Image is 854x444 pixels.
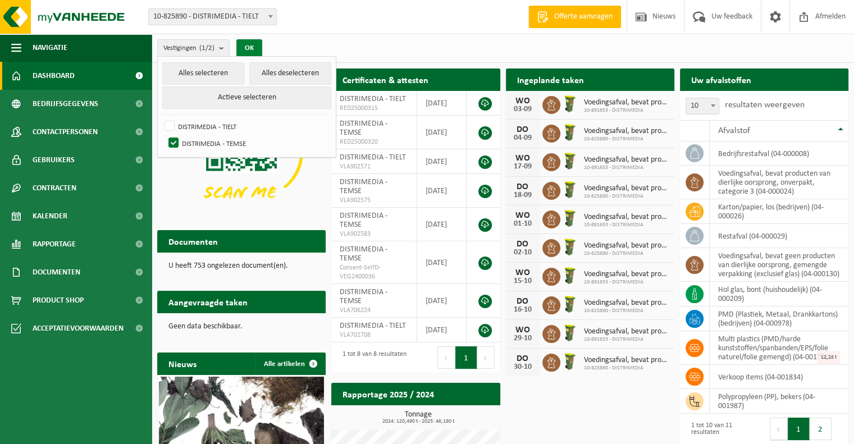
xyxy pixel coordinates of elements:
div: WO [512,326,534,335]
span: VLA902583 [340,230,408,239]
span: DISTRIMEDIA - TEMSE [340,245,387,263]
span: 10-825890 - DISTRIMEDIA - TIELT [148,8,277,25]
span: Consent-SelfD-VEG2400036 [340,263,408,281]
a: Bekijk rapportage [417,405,499,427]
span: Voedingsafval, bevat producten van dierlijke oorsprong, onverpakt, categorie 3 [584,270,669,279]
span: Contracten [33,174,76,202]
span: DISTRIMEDIA - TEMSE [340,120,387,137]
span: VLA706224 [340,306,408,315]
span: Voedingsafval, bevat producten van dierlijke oorsprong, onverpakt, categorie 3 [584,299,669,308]
span: Vestigingen [163,40,214,57]
h2: Rapportage 2025 / 2024 [331,383,445,405]
h3: Tonnage [337,411,500,424]
span: 10 [686,98,719,115]
span: 10-891653 - DISTRIMEDIA [584,107,669,114]
span: Bedrijfsgegevens [33,90,98,118]
span: DISTRIMEDIA - TIELT [340,153,406,162]
button: Previous [770,418,788,440]
div: WO [512,97,534,106]
td: [DATE] [417,241,467,284]
td: multi plastics (PMD/harde kunststoffen/spanbanden/EPS/folie naturel/folie gemengd) (04-001700) [710,331,848,365]
h2: Ingeplande taken [506,68,595,90]
button: Next [477,346,495,369]
div: 1 tot 8 van 8 resultaten [337,345,407,370]
div: 03-09 [512,106,534,113]
td: restafval (04-000029) [710,224,848,248]
label: DISTRIMEDIA - TEMSE [166,135,331,152]
span: RED25000315 [340,104,408,113]
span: 10-825890 - DISTRIMEDIA [584,250,669,257]
a: Alle artikelen [255,353,325,375]
img: WB-0060-HPE-GN-51 [560,352,579,371]
td: bedrijfsrestafval (04-000008) [710,141,848,166]
td: verkoop items (04-001834) [710,365,848,389]
span: VLA902571 [340,162,408,171]
div: 30-10 [512,363,534,371]
span: Navigatie [33,34,67,62]
button: Previous [437,346,455,369]
img: WB-0060-HPE-GN-50 [560,152,579,171]
span: DISTRIMEDIA - TEMSE [340,288,387,305]
td: hol glas, bont (huishoudelijk) (04-000209) [710,282,848,306]
td: PMD (Plastiek, Metaal, Drankkartons) (bedrijven) (04-000978) [710,306,848,331]
img: WB-0060-HPE-GN-51 [560,237,579,257]
span: Documenten [33,258,80,286]
span: 10-891653 - DISTRIMEDIA [584,336,669,343]
span: Kalender [33,202,67,230]
span: Acceptatievoorwaarden [33,314,124,342]
td: [DATE] [417,116,467,149]
span: Contactpersonen [33,118,98,146]
p: Geen data beschikbaar. [168,323,314,331]
span: 10 [686,98,719,114]
span: 10-891653 - DISTRIMEDIA [584,222,669,228]
img: WB-0060-HPE-GN-50 [560,94,579,113]
span: 10-825890 - DISTRIMEDIA [584,193,669,200]
span: Voedingsafval, bevat producten van dierlijke oorsprong, onverpakt, categorie 3 [584,241,669,250]
td: polypropyleen (PP), bekers (04-001987) [710,389,848,414]
td: [DATE] [417,149,467,174]
div: WO [512,268,534,277]
td: [DATE] [417,91,467,116]
label: DISTRIMEDIA - TIELT [162,118,331,135]
span: VLA902575 [340,196,408,205]
button: Alles selecteren [162,62,244,85]
span: DISTRIMEDIA - TIELT [340,322,406,330]
img: WB-0060-HPE-GN-50 [560,323,579,342]
div: WO [512,211,534,220]
img: WB-0060-HPE-GN-51 [560,295,579,314]
span: Voedingsafval, bevat producten van dierlijke oorsprong, onverpakt, categorie 3 [584,127,669,136]
td: [DATE] [417,318,467,342]
div: 15-10 [512,277,534,285]
div: DO [512,297,534,306]
td: [DATE] [417,284,467,318]
h2: Uw afvalstoffen [680,68,762,90]
p: U heeft 753 ongelezen document(en). [168,262,314,270]
span: 10-825890 - DISTRIMEDIA [584,136,669,143]
span: Voedingsafval, bevat producten van dierlijke oorsprong, onverpakt, categorie 3 [584,184,669,193]
h2: Nieuws [157,353,208,374]
count: (1/2) [199,44,214,52]
div: 01-10 [512,220,534,228]
div: 17-09 [512,163,534,171]
div: WO [512,154,534,163]
td: [DATE] [417,208,467,241]
span: Gebruikers [33,146,75,174]
button: 1 [788,418,810,440]
td: voedingsafval, bevat producten van dierlijke oorsprong, onverpakt, categorie 3 (04-000024) [710,166,848,199]
span: 10-891653 - DISTRIMEDIA [584,164,669,171]
button: Vestigingen(1/2) [157,39,230,56]
a: Offerte aanvragen [528,6,621,28]
span: 10-825890 - DISTRIMEDIA - TIELT [149,9,276,25]
button: Actieve selecteren [162,86,331,109]
span: Dashboard [33,62,75,90]
img: WB-0060-HPE-GN-51 [560,123,579,142]
span: 10-891653 - DISTRIMEDIA [584,279,669,286]
div: DO [512,125,534,134]
span: 10-825890 - DISTRIMEDIA [584,308,669,314]
h2: Documenten [157,230,229,252]
td: [DATE] [417,174,467,208]
td: karton/papier, los (bedrijven) (04-000026) [710,199,848,224]
span: Voedingsafval, bevat producten van dierlijke oorsprong, onverpakt, categorie 3 [584,98,669,107]
div: 04-09 [512,134,534,142]
img: WB-0060-HPE-GN-50 [560,266,579,285]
